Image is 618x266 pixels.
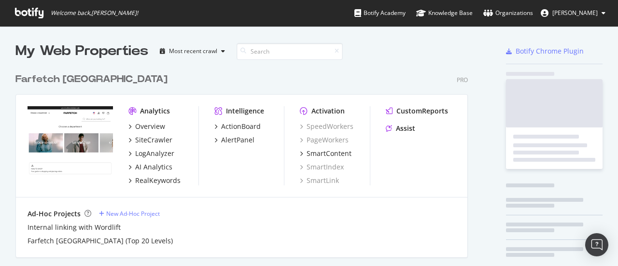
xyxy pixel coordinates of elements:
[135,162,172,172] div: AI Analytics
[585,233,608,256] div: Open Intercom Messenger
[128,176,181,185] a: RealKeywords
[354,8,406,18] div: Botify Academy
[396,124,415,133] div: Assist
[300,176,339,185] a: SmartLink
[140,106,170,116] div: Analytics
[15,72,168,86] div: Farfetch [GEOGRAPHIC_DATA]
[214,135,254,145] a: AlertPanel
[214,122,261,131] a: ActionBoard
[128,122,165,131] a: Overview
[396,106,448,116] div: CustomReports
[15,42,148,61] div: My Web Properties
[533,5,613,21] button: [PERSON_NAME]
[169,48,217,54] div: Most recent crawl
[128,135,172,145] a: SiteCrawler
[386,124,415,133] a: Assist
[28,223,121,232] a: Internal linking with Wordlift
[221,135,254,145] div: AlertPanel
[300,122,353,131] a: SpeedWorkers
[457,76,468,84] div: Pro
[156,43,229,59] button: Most recent crawl
[506,46,584,56] a: Botify Chrome Plugin
[311,106,345,116] div: Activation
[300,162,344,172] a: SmartIndex
[135,135,172,145] div: SiteCrawler
[552,9,598,17] span: Siobhan Hume
[99,210,160,218] a: New Ad-Hoc Project
[28,106,113,175] img: www.farfetch.com
[106,210,160,218] div: New Ad-Hoc Project
[221,122,261,131] div: ActionBoard
[516,46,584,56] div: Botify Chrome Plugin
[28,209,81,219] div: Ad-Hoc Projects
[128,162,172,172] a: AI Analytics
[300,135,349,145] a: PageWorkers
[135,122,165,131] div: Overview
[128,149,174,158] a: LogAnalyzer
[51,9,138,17] span: Welcome back, [PERSON_NAME] !
[226,106,264,116] div: Intelligence
[135,149,174,158] div: LogAnalyzer
[386,106,448,116] a: CustomReports
[307,149,351,158] div: SmartContent
[300,149,351,158] a: SmartContent
[483,8,533,18] div: Organizations
[135,176,181,185] div: RealKeywords
[28,236,173,246] a: Farfetch [GEOGRAPHIC_DATA] (Top 20 Levels)
[15,72,171,86] a: Farfetch [GEOGRAPHIC_DATA]
[416,8,473,18] div: Knowledge Base
[237,43,343,60] input: Search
